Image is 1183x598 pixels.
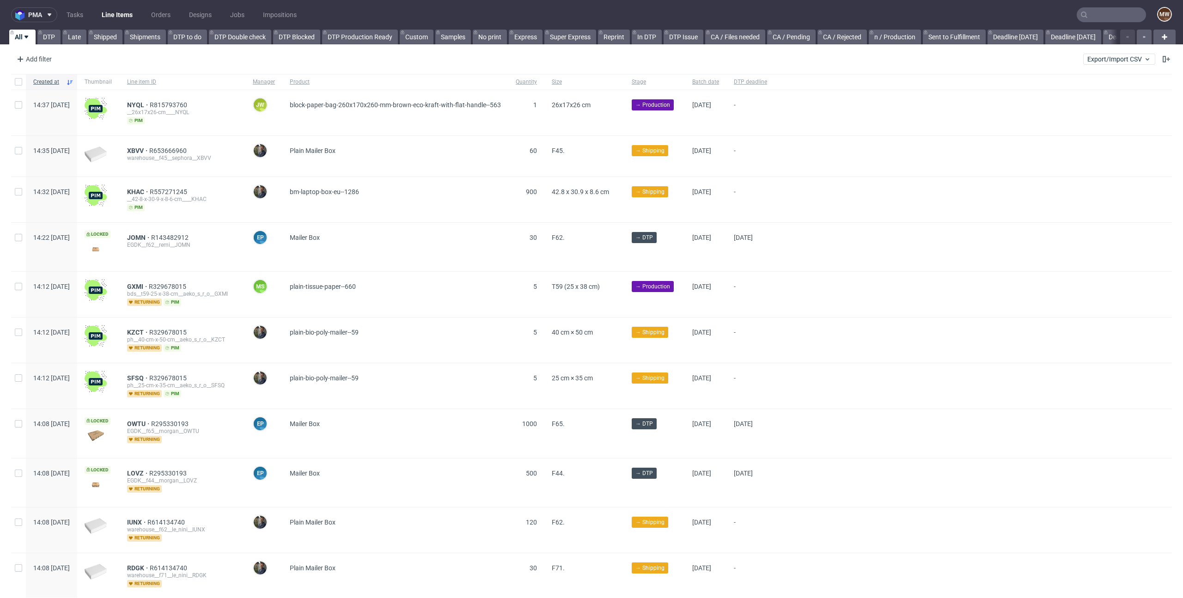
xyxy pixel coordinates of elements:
span: → Shipping [635,328,665,336]
span: → Shipping [635,146,665,155]
img: wHgJFi1I6lmhQAAAABJRU5ErkJggg== [85,325,107,347]
img: Maciej Sobola [254,372,267,384]
span: [DATE] [692,374,711,382]
span: Plain Mailer Box [290,564,335,572]
img: wHgJFi1I6lmhQAAAABJRU5ErkJggg== [85,279,107,301]
span: Locked [85,417,110,425]
a: Deadline [DATE] [988,30,1043,44]
span: → Shipping [635,564,665,572]
img: wHgJFi1I6lmhQAAAABJRU5ErkJggg== [85,184,107,207]
a: Samples [435,30,471,44]
a: SFSQ [127,374,149,382]
a: Designs [183,7,217,22]
span: plain-bio-poly-mailer--59 [290,374,359,382]
span: pim [164,390,181,397]
span: T59 (25 x 38 cm) [552,283,600,290]
a: IUNX [127,519,147,526]
a: R815793760 [150,101,189,109]
span: NYQL [127,101,150,109]
img: Maciej Sobola [254,185,267,198]
span: returning [127,534,162,542]
span: plain-tissue-paper--660 [290,283,356,290]
span: 14:08 [DATE] [33,519,70,526]
span: Product [290,78,501,86]
span: 5 [533,283,537,290]
span: 14:12 [DATE] [33,329,70,336]
span: → Shipping [635,518,665,526]
span: R329678015 [149,374,189,382]
a: JOMN [127,234,151,241]
span: pim [127,117,145,124]
span: - [734,101,767,124]
a: Jobs [225,7,250,22]
a: Sent to Fulfillment [923,30,986,44]
div: warehouse__f71__le_nini__RDGK [127,572,238,579]
span: Thumbnail [85,78,112,86]
span: [DATE] [692,147,711,154]
a: R557271245 [150,188,189,195]
span: 30 [530,564,537,572]
span: 14:12 [DATE] [33,374,70,382]
span: 120 [526,519,537,526]
a: Tasks [61,7,89,22]
span: KZCT [127,329,149,336]
figcaption: MW [1158,8,1171,21]
a: DTP to do [168,30,207,44]
span: 14:35 [DATE] [33,147,70,154]
span: F45. [552,147,565,154]
span: Locked [85,231,110,238]
span: F62. [552,519,565,526]
span: 900 [526,188,537,195]
span: → DTP [635,233,653,242]
a: R614134740 [150,564,189,572]
span: [DATE] [692,329,711,336]
span: - [734,374,767,397]
a: CA / Pending [767,30,816,44]
span: GXMI [127,283,149,290]
img: version_two_editor_design [85,478,107,491]
span: [DATE] [692,188,711,195]
span: Size [552,78,617,86]
a: R329678015 [149,329,189,336]
div: ph__25-cm-x-35-cm__aeko_s_r_o__SFSQ [127,382,238,389]
a: R143482912 [151,234,190,241]
a: Deadline [DATE] [1045,30,1101,44]
span: Mailer Box [290,470,320,477]
span: → DTP [635,469,653,477]
img: wHgJFi1I6lmhQAAAABJRU5ErkJggg== [85,371,107,393]
a: Express [509,30,543,44]
a: All [9,30,36,44]
div: EGDK__f65__morgan__OWTU [127,427,238,435]
div: __26x17x26-cm____NYQL [127,109,238,116]
span: R329678015 [149,283,188,290]
a: Shipments [124,30,166,44]
span: [DATE] [692,420,711,427]
span: pma [28,12,42,18]
a: Deadline late [1103,30,1151,44]
img: version_two_editor_data [85,429,107,442]
div: EGDK__f62__remi__JOMN [127,241,238,249]
span: Mailer Box [290,234,320,241]
span: OWTU [127,420,151,427]
span: → Production [635,101,670,109]
span: block-paper-bag-260x170x260-mm-brown-eco-kraft-with-flat-handle--563 [290,101,501,109]
span: → DTP [635,420,653,428]
a: R653666960 [149,147,189,154]
a: CA / Rejected [817,30,867,44]
span: XBVV [127,147,149,154]
img: logo [15,10,28,20]
div: bds__t59-25-x-38-cm__aeko_s_r_o__GXMI [127,290,238,298]
img: plain-eco-white.f1cb12edca64b5eabf5f.png [85,518,107,534]
span: F62. [552,234,565,241]
span: F44. [552,470,565,477]
img: Maciej Sobola [254,144,267,157]
span: 14:37 [DATE] [33,101,70,109]
figcaption: MS [254,280,267,293]
span: [DATE] [692,234,711,241]
div: ph__40-cm-x-50-cm__aeko_s_r_o__KZCT [127,336,238,343]
span: - [734,283,767,306]
img: Maciej Sobola [254,561,267,574]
